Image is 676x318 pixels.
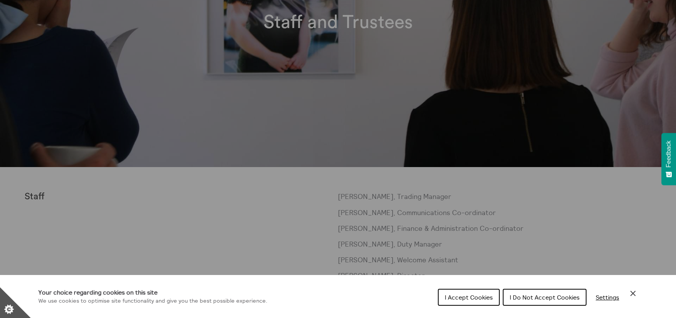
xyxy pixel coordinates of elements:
span: I Do Not Accept Cookies [510,293,580,301]
button: I Accept Cookies [438,289,500,306]
button: Settings [590,290,625,305]
button: Feedback - Show survey [661,133,676,185]
span: Feedback [665,141,672,167]
h1: Your choice regarding cookies on this site [38,288,267,297]
span: I Accept Cookies [445,293,493,301]
p: We use cookies to optimise site functionality and give you the best possible experience. [38,297,267,305]
span: Settings [596,293,619,301]
button: I Do Not Accept Cookies [503,289,587,306]
button: Close Cookie Control [628,289,638,298]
